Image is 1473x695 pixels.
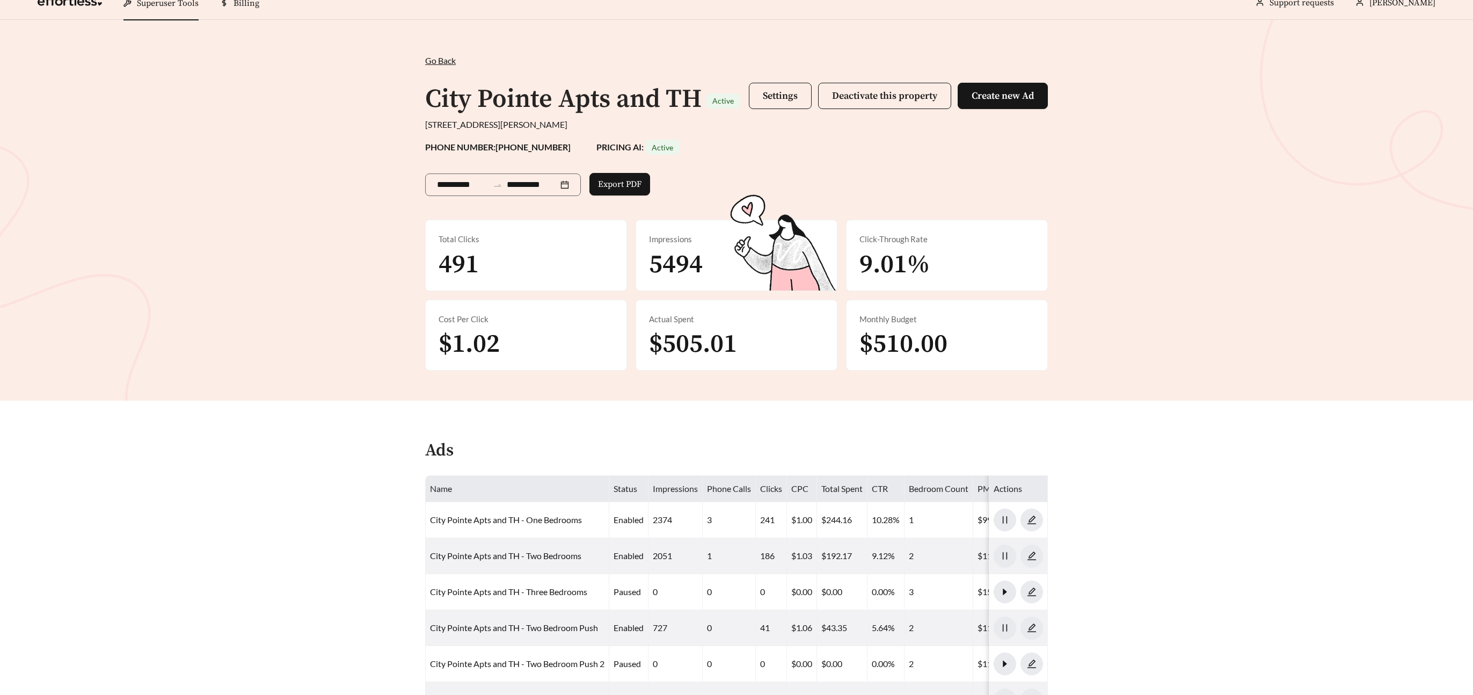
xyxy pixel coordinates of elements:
[430,622,598,633] a: City Pointe Apts and TH - Two Bedroom Push
[994,545,1016,567] button: pause
[1021,623,1042,633] span: edit
[994,623,1016,633] span: pause
[973,476,1070,502] th: PMS/Scraper Unit Price
[1020,551,1043,561] a: edit
[703,476,756,502] th: Phone Calls
[994,617,1016,639] button: pause
[832,90,937,102] span: Deactivate this property
[756,476,787,502] th: Clicks
[609,476,648,502] th: Status
[703,574,756,610] td: 0
[787,502,817,538] td: $1.00
[973,502,1070,538] td: $999
[648,610,703,646] td: 727
[712,96,734,105] span: Active
[973,574,1070,610] td: $1524
[859,328,947,360] span: $510.00
[994,515,1016,525] span: pause
[1021,659,1042,669] span: edit
[973,646,1070,682] td: $1170
[817,476,867,502] th: Total Spent
[439,233,614,245] div: Total Clicks
[818,83,951,109] button: Deactivate this property
[867,646,905,682] td: 0.00%
[756,610,787,646] td: 41
[905,538,973,574] td: 2
[425,441,454,460] h4: Ads
[649,233,824,245] div: Impressions
[756,502,787,538] td: 241
[749,83,812,109] button: Settings
[1021,515,1042,525] span: edit
[439,313,614,325] div: Cost Per Click
[994,581,1016,603] button: caret-right
[972,90,1034,102] span: Create new Ad
[867,574,905,610] td: 0.00%
[989,476,1048,502] th: Actions
[787,646,817,682] td: $0.00
[426,476,609,502] th: Name
[905,476,973,502] th: Bedroom Count
[905,646,973,682] td: 2
[817,646,867,682] td: $0.00
[994,509,1016,531] button: pause
[1020,515,1043,525] a: edit
[817,574,867,610] td: $0.00
[425,118,1048,131] div: [STREET_ADDRESS][PERSON_NAME]
[703,646,756,682] td: 0
[763,90,798,102] span: Settings
[493,180,502,190] span: to
[817,538,867,574] td: $192.17
[872,483,888,494] span: CTR
[958,83,1048,109] button: Create new Ad
[648,538,703,574] td: 2051
[787,538,817,574] td: $1.03
[649,249,703,281] span: 5494
[614,658,641,669] span: paused
[756,646,787,682] td: 0
[817,502,867,538] td: $244.16
[1020,587,1043,597] a: edit
[859,249,930,281] span: 9.01%
[756,538,787,574] td: 186
[1021,551,1042,561] span: edit
[994,653,1016,675] button: caret-right
[787,610,817,646] td: $1.06
[614,551,644,561] span: enabled
[756,574,787,610] td: 0
[994,587,1016,597] span: caret-right
[1020,545,1043,567] button: edit
[648,646,703,682] td: 0
[1020,622,1043,633] a: edit
[973,538,1070,574] td: $1170
[430,658,604,669] a: City Pointe Apts and TH - Two Bedroom Push 2
[1020,509,1043,531] button: edit
[994,551,1016,561] span: pause
[703,502,756,538] td: 3
[1020,653,1043,675] button: edit
[648,476,703,502] th: Impressions
[425,142,571,152] strong: PHONE NUMBER: [PHONE_NUMBER]
[648,502,703,538] td: 2374
[648,574,703,610] td: 0
[430,587,587,597] a: City Pointe Apts and TH - Three Bedrooms
[905,574,973,610] td: 3
[439,328,500,360] span: $1.02
[1020,617,1043,639] button: edit
[1021,587,1042,597] span: edit
[994,659,1016,669] span: caret-right
[973,610,1070,646] td: $1170
[425,55,456,66] span: Go Back
[859,313,1034,325] div: Monthly Budget
[905,610,973,646] td: 2
[589,173,650,196] button: Export PDF
[703,538,756,574] td: 1
[817,610,867,646] td: $43.35
[703,610,756,646] td: 0
[614,622,644,633] span: enabled
[867,502,905,538] td: 10.28%
[614,515,644,525] span: enabled
[787,574,817,610] td: $0.00
[905,502,973,538] td: 1
[867,610,905,646] td: 5.64%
